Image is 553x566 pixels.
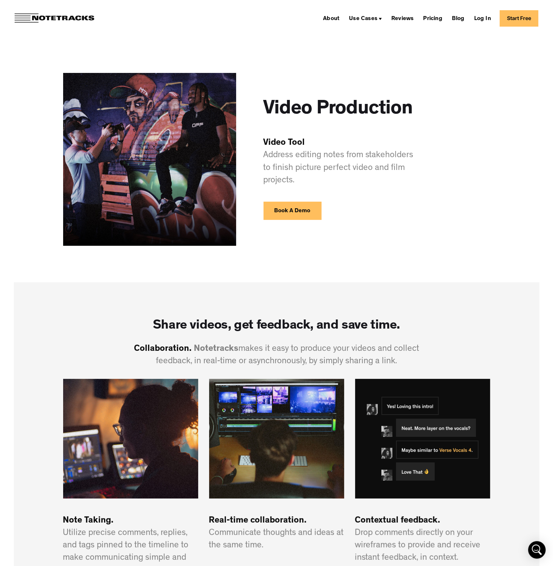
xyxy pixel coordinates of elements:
span: Contextual feedback. [355,517,441,526]
p: Drop comments directly on your wireframes to provide and receive instant feedback, in context. [355,515,490,565]
a: Reviews [388,12,416,24]
span: Video Tool [264,139,305,148]
span: Real-time collaboration. [209,517,307,526]
a: Book A Demo [264,202,322,220]
a: Log In [471,12,494,24]
div: Use Cases [349,16,377,22]
a: Start Free [500,10,538,27]
span: Note Taking. [63,517,114,526]
div: Use Cases [346,12,385,24]
a: Pricing [420,12,445,24]
a: About [320,12,342,24]
h1: Video Production [264,99,413,121]
h3: Share videos, get feedback, and save time. [153,319,400,334]
p: makes it easy to produce your videos and collect feedback, in real-time or asynchronously, by sim... [118,343,435,368]
span: Notetracks [194,345,238,354]
a: Blog [449,12,468,24]
div: Open Intercom Messenger [528,541,546,559]
p: Communicate thoughts and ideas at the same time. [209,515,344,552]
p: Address editing notes from stakeholders to finish picture perfect video and film projects. [264,137,417,187]
span: Collaboration. [134,345,192,354]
